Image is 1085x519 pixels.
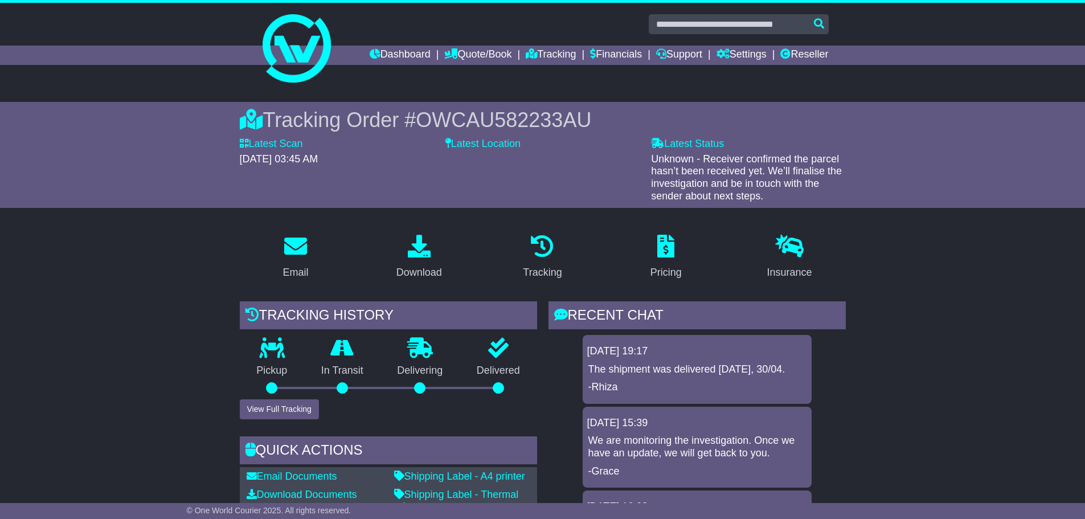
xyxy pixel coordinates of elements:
label: Latest Status [651,138,724,150]
div: [DATE] 16:08 [587,501,807,513]
p: Delivered [460,365,537,377]
a: Insurance [760,231,820,284]
div: Email [282,265,308,280]
p: We are monitoring the investigation. Once we have an update, we will get back to you. [588,435,806,459]
p: Pickup [240,365,305,377]
p: -Rhiza [588,381,806,394]
div: Quick Actions [240,436,537,467]
div: RECENT CHAT [548,301,846,332]
div: Insurance [767,265,812,280]
div: Download [396,265,442,280]
div: Pricing [650,265,682,280]
a: Quote/Book [444,46,511,65]
p: Delivering [380,365,460,377]
div: [DATE] 15:39 [587,417,807,430]
a: Support [656,46,702,65]
a: Pricing [643,231,689,284]
a: Settings [716,46,767,65]
a: Shipping Label - A4 printer [394,471,525,482]
p: In Transit [304,365,380,377]
p: -Grace [588,465,806,478]
span: Unknown - Receiver confirmed the parcel hasn’t been received yet. We’ll finalise the investigatio... [651,153,842,202]
div: Tracking [523,265,562,280]
span: © One World Courier 2025. All rights reserved. [187,506,351,515]
a: Shipping Label - Thermal printer [394,489,519,513]
a: Tracking [515,231,569,284]
a: Reseller [780,46,828,65]
p: The shipment was delivered [DATE], 30/04. [588,363,806,376]
div: Tracking Order # [240,108,846,132]
label: Latest Scan [240,138,303,150]
a: Tracking [526,46,576,65]
a: Financials [590,46,642,65]
a: Download Documents [247,489,357,500]
a: Dashboard [370,46,431,65]
a: Email Documents [247,471,337,482]
div: Tracking history [240,301,537,332]
div: [DATE] 19:17 [587,345,807,358]
a: Download [389,231,449,284]
a: Email [275,231,316,284]
span: [DATE] 03:45 AM [240,153,318,165]
label: Latest Location [445,138,521,150]
button: View Full Tracking [240,399,319,419]
span: OWCAU582233AU [416,108,591,132]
